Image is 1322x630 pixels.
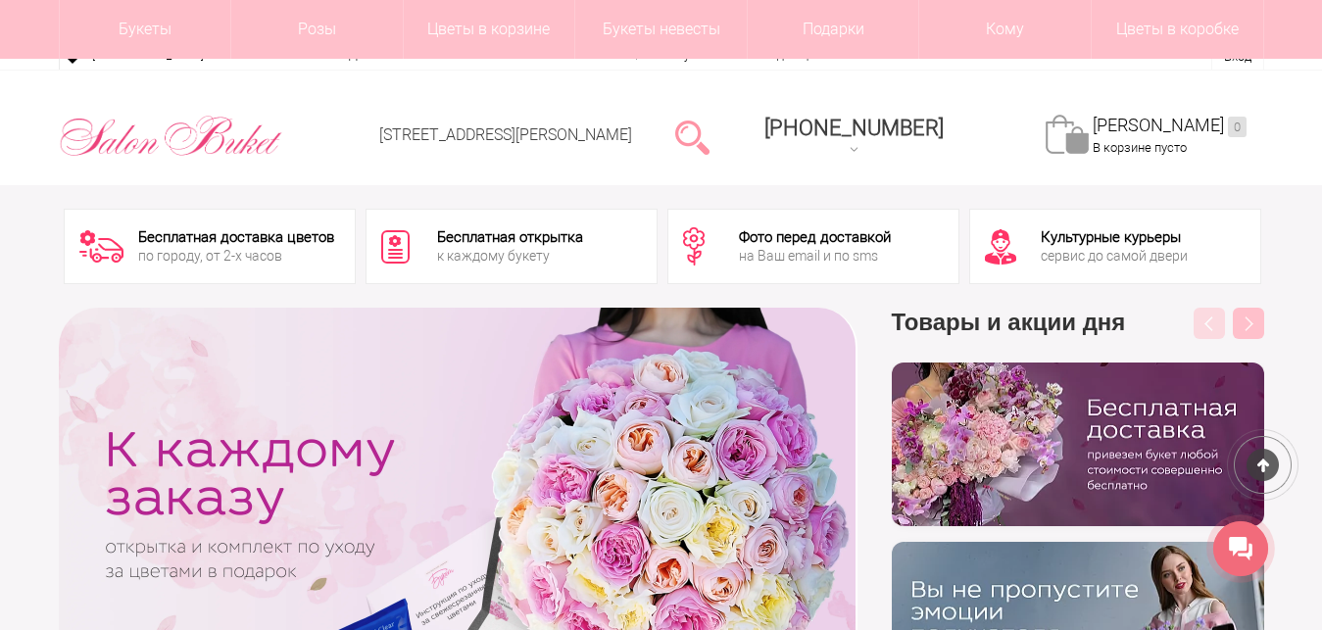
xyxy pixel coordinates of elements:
div: Культурные курьеры [1041,230,1188,245]
img: hpaj04joss48rwypv6hbykmvk1dj7zyr.png.webp [892,363,1264,526]
div: Бесплатная открытка [437,230,583,245]
button: Next [1233,308,1264,339]
img: Цветы Нижний Новгород [59,111,283,162]
div: по городу, от 2-х часов [138,249,334,263]
div: Фото перед доставкой [739,230,891,245]
a: [STREET_ADDRESS][PERSON_NAME] [379,125,632,144]
span: В корзине пусто [1093,140,1187,155]
a: [PERSON_NAME] [1093,115,1247,137]
div: к каждому букету [437,249,583,263]
h3: Товары и акции дня [892,308,1264,363]
div: Бесплатная доставка цветов [138,230,334,245]
div: на Ваш email и по sms [739,249,891,263]
div: сервис до самой двери [1041,249,1188,263]
a: [PHONE_NUMBER] [753,109,955,165]
span: [PHONE_NUMBER] [764,116,944,140]
ins: 0 [1228,117,1247,137]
